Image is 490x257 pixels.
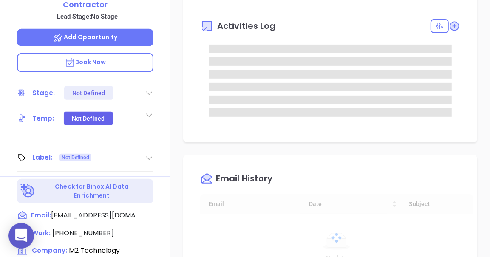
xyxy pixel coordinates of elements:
div: Temp: [32,112,54,125]
div: Label: [32,151,53,164]
div: Stage: [32,87,55,99]
span: Activities Log [217,22,275,30]
span: [EMAIL_ADDRESS][DOMAIN_NAME] [51,210,140,220]
p: Lead Stage: No Stage [21,11,153,22]
p: Check for Binox AI Data Enrichment [37,182,147,200]
div: Email History [216,174,272,186]
span: Book Now [65,58,106,66]
img: Ai-Enrich-DaqCidB-.svg [20,184,35,198]
div: Not Defined [72,112,105,125]
span: Add Opportunity [53,33,118,41]
span: Company: [32,246,67,255]
span: [PHONE_NUMBER] [52,228,114,238]
span: Email: [31,210,51,221]
span: Work : [32,229,51,237]
span: Not Defined [62,153,89,162]
div: Not Defined [72,86,105,100]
